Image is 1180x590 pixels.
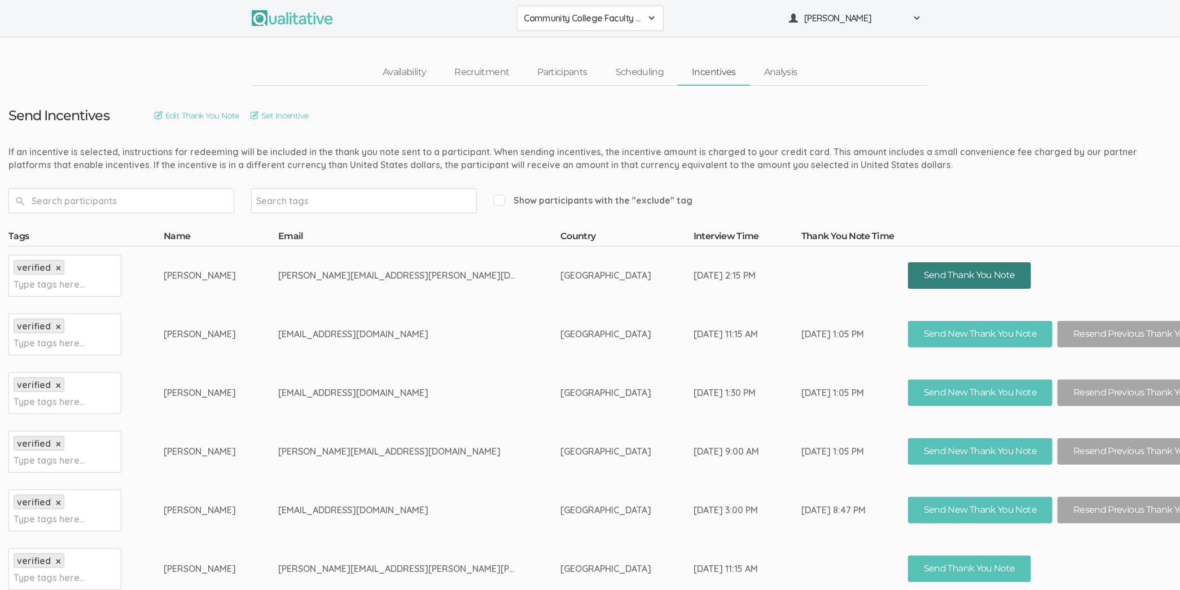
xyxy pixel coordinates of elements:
[560,230,694,246] th: Country
[14,453,84,468] input: Type tags here...
[14,512,84,526] input: Type tags here...
[801,386,866,399] div: [DATE] 1:05 PM
[524,12,642,25] span: Community College Faculty Experiences
[256,193,327,208] input: Search tags
[17,496,51,508] span: verified
[252,10,333,26] img: Qualitative
[56,557,61,566] a: ×
[560,305,694,364] td: [GEOGRAPHIC_DATA]
[369,60,440,85] a: Availability
[908,438,1052,465] button: Send New Thank You Note
[14,336,84,350] input: Type tags here...
[694,246,801,305] td: [DATE] 2:15 PM
[164,230,278,246] th: Name
[17,262,51,273] span: verified
[801,504,866,517] div: [DATE] 8:47 PM
[694,305,801,364] td: [DATE] 11:15 AM
[908,321,1052,347] button: Send New Thank You Note
[8,108,109,123] h3: Send Incentives
[278,230,560,246] th: Email
[14,394,84,409] input: Type tags here...
[560,481,694,540] td: [GEOGRAPHIC_DATA]
[801,328,866,341] div: [DATE] 1:05 PM
[17,555,51,566] span: verified
[560,364,694,422] td: [GEOGRAPHIC_DATA]
[56,263,61,273] a: ×
[56,322,61,332] a: ×
[560,246,694,305] td: [GEOGRAPHIC_DATA]
[782,6,929,31] button: [PERSON_NAME]
[694,481,801,540] td: [DATE] 3:00 PM
[694,422,801,481] td: [DATE] 9:00 AM
[251,109,309,122] a: Set Incentive
[908,556,1031,582] button: Send Thank You Note
[17,438,51,449] span: verified
[278,246,560,305] td: [PERSON_NAME][EMAIL_ADDRESS][PERSON_NAME][DOMAIN_NAME]
[164,364,278,422] td: [PERSON_NAME]
[1124,536,1180,590] iframe: Chat Widget
[278,364,560,422] td: [EMAIL_ADDRESS][DOMAIN_NAME]
[908,497,1052,523] button: Send New Thank You Note
[278,481,560,540] td: [EMAIL_ADDRESS][DOMAIN_NAME]
[908,380,1052,406] button: Send New Thank You Note
[164,246,278,305] td: [PERSON_NAME]
[278,422,560,481] td: [PERSON_NAME][EMAIL_ADDRESS][DOMAIN_NAME]
[8,146,1144,171] div: If an incentive is selected, instructions for redeeming will be included in the thank you note se...
[694,364,801,422] td: [DATE] 1:30 PM
[440,60,523,85] a: Recruitment
[908,262,1031,289] button: Send Thank You Note
[523,60,601,85] a: Participants
[694,230,801,246] th: Interview Time
[8,230,164,246] th: Tags
[678,60,750,85] a: Incentives
[801,230,908,246] th: Thank You Note Time
[8,188,234,213] input: Search participants
[56,381,61,390] a: ×
[56,498,61,508] a: ×
[14,277,84,292] input: Type tags here...
[56,439,61,449] a: ×
[164,422,278,481] td: [PERSON_NAME]
[278,305,560,364] td: [EMAIL_ADDRESS][DOMAIN_NAME]
[801,445,866,458] div: [DATE] 1:05 PM
[164,481,278,540] td: [PERSON_NAME]
[155,109,239,122] a: Edit Thank You Note
[560,422,694,481] td: [GEOGRAPHIC_DATA]
[494,194,692,207] span: Show participants with the "exclude" tag
[17,379,51,390] span: verified
[750,60,811,85] a: Analysis
[17,320,51,332] span: verified
[804,12,906,25] span: [PERSON_NAME]
[14,570,84,585] input: Type tags here...
[602,60,678,85] a: Scheduling
[517,6,664,31] button: Community College Faculty Experiences
[164,305,278,364] td: [PERSON_NAME]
